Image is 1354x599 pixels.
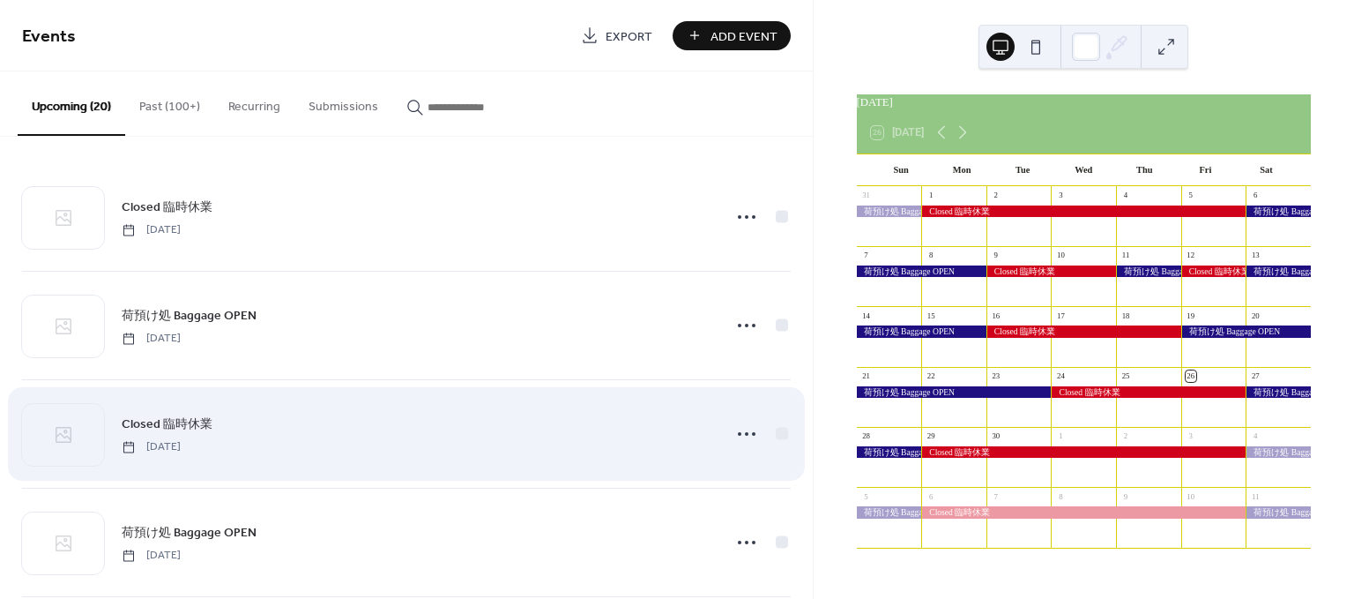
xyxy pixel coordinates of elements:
div: 荷預け処 Baggage OPEN [857,446,922,458]
div: 22 [926,371,936,381]
div: 27 [1250,371,1261,381]
div: 20 [1250,311,1261,321]
div: 13 [1250,251,1261,261]
div: Tue [993,154,1053,186]
span: [DATE] [122,331,181,347]
div: 14 [860,311,871,321]
span: [DATE] [122,548,181,564]
div: 29 [926,431,936,442]
div: 19 [1186,311,1196,321]
div: 荷預け処 Baggage OPEN [857,326,986,337]
div: 4 [1250,431,1261,442]
div: Closed 臨時休業 [986,326,1181,337]
div: 9 [991,251,1001,261]
div: 荷預け処 Baggage OPEN [1116,266,1181,277]
div: 4 [1120,191,1131,201]
div: 2 [991,191,1001,201]
div: 5 [1186,191,1196,201]
div: Closed 臨時休業 [921,506,1246,518]
div: 30 [991,431,1001,442]
div: 16 [991,311,1001,321]
div: 荷預け処 Baggage OPEN [1246,386,1311,398]
div: 10 [1186,491,1196,502]
div: 18 [1120,311,1131,321]
div: 5 [860,491,871,502]
div: Sat [1236,154,1297,186]
div: 荷預け処 Baggage OPEN [1246,506,1311,518]
div: 21 [860,371,871,381]
div: 荷預け処 Baggage OPEN [1246,206,1311,217]
span: 荷預け処 Baggage OPEN [122,307,257,326]
a: Closed 臨時休業 [122,414,212,434]
div: 26 [1186,371,1196,381]
div: 25 [1120,371,1131,381]
div: 荷預け処 Baggage OPEN [857,386,1052,398]
div: 荷預け処 Baggage OPEN [857,506,922,518]
div: 荷預け処 Baggage OPEN [857,206,922,217]
div: 6 [1250,191,1261,201]
div: 31 [860,191,871,201]
div: Fri [1175,154,1236,186]
div: 1 [926,191,936,201]
div: 荷預け処 Baggage OPEN [857,266,986,277]
div: 荷預け処 Baggage OPEN [1246,266,1311,277]
a: 荷預け処 Baggage OPEN [122,305,257,326]
a: 荷預け処 Baggage OPEN [122,522,257,543]
span: 荷預け処 Baggage OPEN [122,524,257,543]
div: 2 [1120,431,1131,442]
div: 6 [926,491,936,502]
div: 11 [1250,491,1261,502]
div: 23 [991,371,1001,381]
div: 1 [1055,431,1066,442]
div: Thu [1114,154,1175,186]
div: 8 [926,251,936,261]
span: [DATE] [122,222,181,238]
button: Upcoming (20) [18,71,125,136]
div: 8 [1055,491,1066,502]
div: 7 [991,491,1001,502]
div: 9 [1120,491,1131,502]
div: Closed 臨時休業 [1051,386,1246,398]
div: 28 [860,431,871,442]
div: Wed [1053,154,1114,186]
span: Export [606,27,652,46]
span: Events [22,19,76,54]
button: Submissions [294,71,392,134]
button: Add Event [673,21,791,50]
span: Closed 臨時休業 [122,416,212,434]
div: Closed 臨時休業 [921,206,1246,217]
div: 3 [1186,431,1196,442]
div: 3 [1055,191,1066,201]
div: Sun [871,154,932,186]
div: Closed 臨時休業 [986,266,1116,277]
div: 荷預け処 Baggage OPEN [1181,326,1311,337]
div: 10 [1055,251,1066,261]
div: 7 [860,251,871,261]
div: [DATE] [857,94,1311,111]
span: Closed 臨時休業 [122,198,212,217]
div: 24 [1055,371,1066,381]
div: 17 [1055,311,1066,321]
a: Closed 臨時休業 [122,197,212,217]
button: Recurring [214,71,294,134]
a: Export [568,21,666,50]
div: 荷預け処 Baggage OPEN [1246,446,1311,458]
div: Closed 臨時休業 [921,446,1246,458]
div: 15 [926,311,936,321]
div: 12 [1186,251,1196,261]
button: Past (100+) [125,71,214,134]
span: [DATE] [122,439,181,455]
div: Closed 臨時休業 [1181,266,1246,277]
div: Mon [932,154,993,186]
div: 11 [1120,251,1131,261]
span: Add Event [710,27,777,46]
